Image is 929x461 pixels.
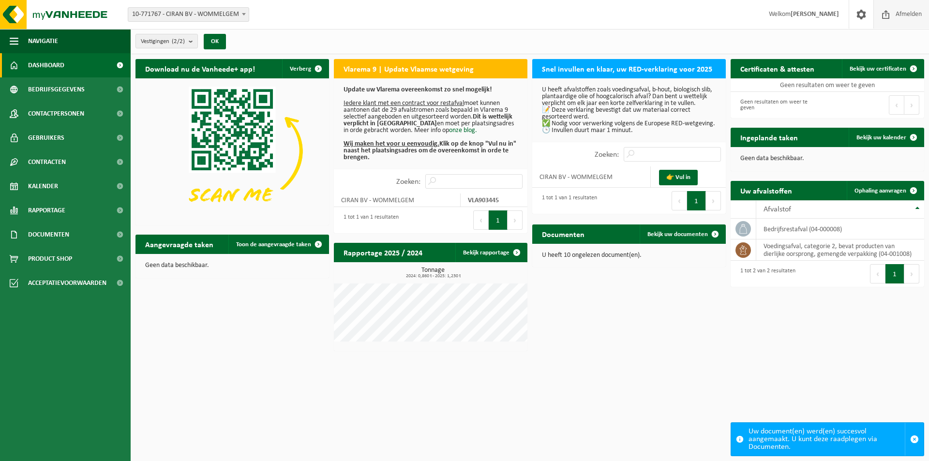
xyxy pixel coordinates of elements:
[537,190,597,211] div: 1 tot 1 van 1 resultaten
[854,188,906,194] span: Ophaling aanvragen
[904,95,919,115] button: Next
[764,206,791,213] span: Afvalstof
[542,252,716,259] p: U heeft 10 ongelezen document(en).
[28,198,65,223] span: Rapportage
[847,181,923,200] a: Ophaling aanvragen
[28,102,84,126] span: Contactpersonen
[396,178,420,186] label: Zoeken:
[28,174,58,198] span: Kalender
[344,100,464,107] u: Iedere klant met een contract voor restafval
[647,231,708,238] span: Bekijk uw documenten
[344,87,518,161] p: moet kunnen aantonen dat de 29 afvalstromen zoals bepaald in Vlarema 9 selectief aangeboden en ui...
[735,263,795,284] div: 1 tot 2 van 2 resultaten
[731,128,808,147] h2: Ingeplande taken
[532,59,722,78] h2: Snel invullen en klaar, uw RED-verklaring voor 2025
[339,274,527,279] span: 2024: 0,860 t - 2025: 1,230 t
[468,197,499,204] strong: VLA903445
[135,34,198,48] button: Vestigingen(2/2)
[334,243,432,262] h2: Rapportage 2025 / 2024
[344,140,439,148] u: Wij maken het voor u eenvoudig.
[28,126,64,150] span: Gebruikers
[473,210,489,230] button: Previous
[455,243,526,262] a: Bekijk rapportage
[489,210,508,230] button: 1
[28,150,66,174] span: Contracten
[756,239,924,261] td: voedingsafval, categorie 2, bevat producten van dierlijke oorsprong, gemengde verpakking (04-001008)
[687,191,706,210] button: 1
[842,59,923,78] a: Bekijk uw certificaten
[344,140,516,161] b: Klik op de knop "Vul nu in" naast het plaatsingsadres om de overeenkomst in orde te brengen.
[672,191,687,210] button: Previous
[128,7,249,22] span: 10-771767 - CIRAN BV - WOMMELGEM
[870,264,885,283] button: Previous
[850,66,906,72] span: Bekijk uw certificaten
[791,11,839,18] strong: [PERSON_NAME]
[172,38,185,45] count: (2/2)
[28,77,85,102] span: Bedrijfsgegevens
[735,94,823,116] div: Geen resultaten om weer te geven
[28,271,106,295] span: Acceptatievoorwaarden
[640,224,725,244] a: Bekijk uw documenten
[749,423,905,456] div: Uw document(en) werd(en) succesvol aangemaakt. U kunt deze raadplegen via Documenten.
[532,166,651,188] td: CIRAN BV - WOMMELGEM
[145,262,319,269] p: Geen data beschikbaar.
[339,267,527,279] h3: Tonnage
[595,151,619,159] label: Zoeken:
[856,134,906,141] span: Bekijk uw kalender
[344,113,512,127] b: Dit is wettelijk verplicht in [GEOGRAPHIC_DATA]
[128,8,249,21] span: 10-771767 - CIRAN BV - WOMMELGEM
[141,34,185,49] span: Vestigingen
[706,191,721,210] button: Next
[756,219,924,239] td: bedrijfsrestafval (04-000008)
[885,264,904,283] button: 1
[449,127,477,134] a: onze blog.
[849,128,923,147] a: Bekijk uw kalender
[904,264,919,283] button: Next
[889,95,904,115] button: Previous
[135,78,329,223] img: Download de VHEPlus App
[334,59,483,78] h2: Vlarema 9 | Update Vlaamse wetgeving
[28,53,64,77] span: Dashboard
[228,235,328,254] a: Toon de aangevraagde taken
[28,29,58,53] span: Navigatie
[731,59,824,78] h2: Certificaten & attesten
[508,210,523,230] button: Next
[740,155,914,162] p: Geen data beschikbaar.
[135,235,223,253] h2: Aangevraagde taken
[135,59,265,78] h2: Download nu de Vanheede+ app!
[282,59,328,78] button: Verberg
[28,223,69,247] span: Documenten
[339,209,399,231] div: 1 tot 1 van 1 resultaten
[542,87,716,134] p: U heeft afvalstoffen zoals voedingsafval, b-hout, biologisch slib, plantaardige olie of hoogcalor...
[532,224,594,243] h2: Documenten
[659,170,698,185] a: 👉 Vul in
[28,247,72,271] span: Product Shop
[344,86,492,93] b: Update uw Vlarema overeenkomst zo snel mogelijk!
[731,78,924,92] td: Geen resultaten om weer te geven
[334,193,461,207] td: CIRAN BV - WOMMELGEM
[290,66,311,72] span: Verberg
[236,241,311,248] span: Toon de aangevraagde taken
[731,181,802,200] h2: Uw afvalstoffen
[204,34,226,49] button: OK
